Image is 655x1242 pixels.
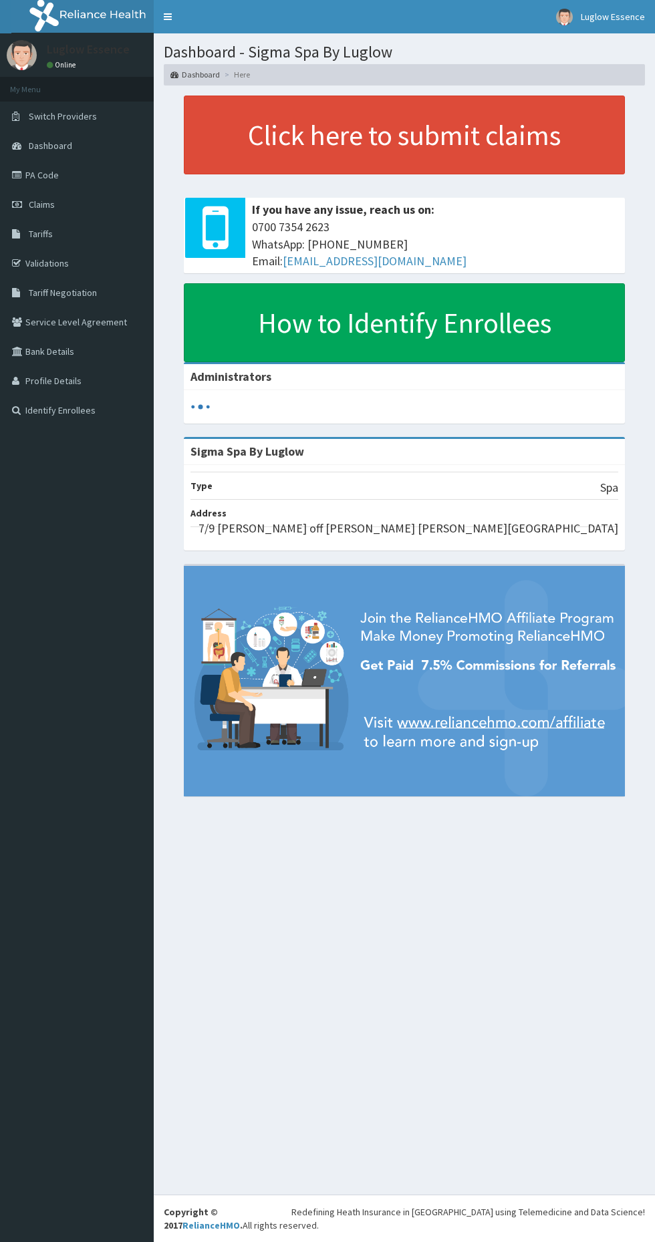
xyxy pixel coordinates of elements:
b: Address [190,507,227,519]
span: Switch Providers [29,110,97,122]
span: Tariffs [29,228,53,240]
b: If you have any issue, reach us on: [252,202,434,217]
strong: Sigma Spa By Luglow [190,444,304,459]
b: Type [190,480,213,492]
img: provider-team-banner.png [184,566,625,796]
img: User Image [556,9,573,25]
a: Dashboard [170,69,220,80]
a: How to Identify Enrollees [184,283,625,362]
li: Here [221,69,250,80]
div: Redefining Heath Insurance in [GEOGRAPHIC_DATA] using Telemedicine and Data Science! [291,1205,645,1219]
a: [EMAIL_ADDRESS][DOMAIN_NAME] [283,253,467,269]
p: Spa [600,479,618,496]
p: 7/9 [PERSON_NAME] off [PERSON_NAME] [PERSON_NAME][GEOGRAPHIC_DATA] [199,520,618,537]
span: Luglow Essence [581,11,645,23]
span: Claims [29,198,55,210]
svg: audio-loading [190,397,211,417]
h1: Dashboard - Sigma Spa By Luglow [164,43,645,61]
a: Online [47,60,79,69]
a: Click here to submit claims [184,96,625,174]
b: Administrators [190,369,271,384]
img: User Image [7,40,37,70]
span: Tariff Negotiation [29,287,97,299]
strong: Copyright © 2017 . [164,1206,243,1231]
p: Luglow Essence [47,43,130,55]
span: Dashboard [29,140,72,152]
footer: All rights reserved. [154,1195,655,1242]
a: RelianceHMO [182,1219,240,1231]
span: 0700 7354 2623 WhatsApp: [PHONE_NUMBER] Email: [252,218,618,270]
